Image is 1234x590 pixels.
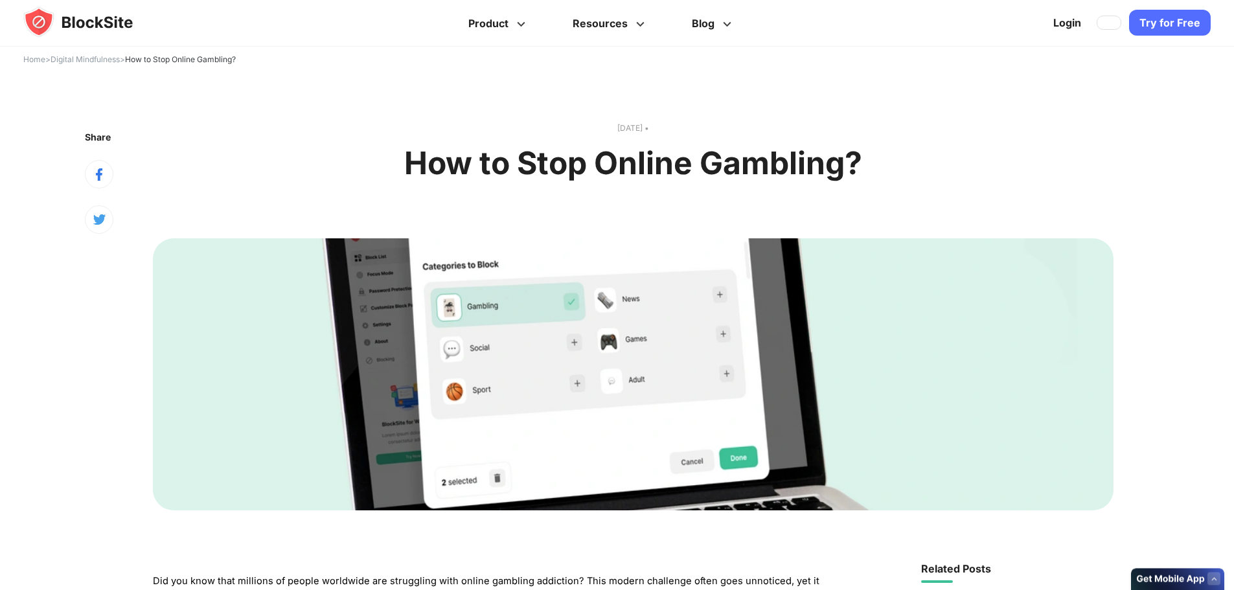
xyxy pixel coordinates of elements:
span: How to Stop Online Gambling? [125,54,236,64]
a: Login [1045,8,1089,39]
span: > > [23,54,236,64]
text: Related Posts [921,562,1114,575]
text: [DATE] • [153,122,1114,135]
h1: How to Stop Online Gambling? [404,145,862,181]
a: Try for Free [1129,10,1211,36]
a: Home [23,54,45,64]
a: Digital Mindfulness [51,54,120,64]
img: How to Stop Online Gambling? [153,238,1114,510]
img: blocksite-icon.5d769676.svg [23,6,158,38]
text: Share [85,131,111,142]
